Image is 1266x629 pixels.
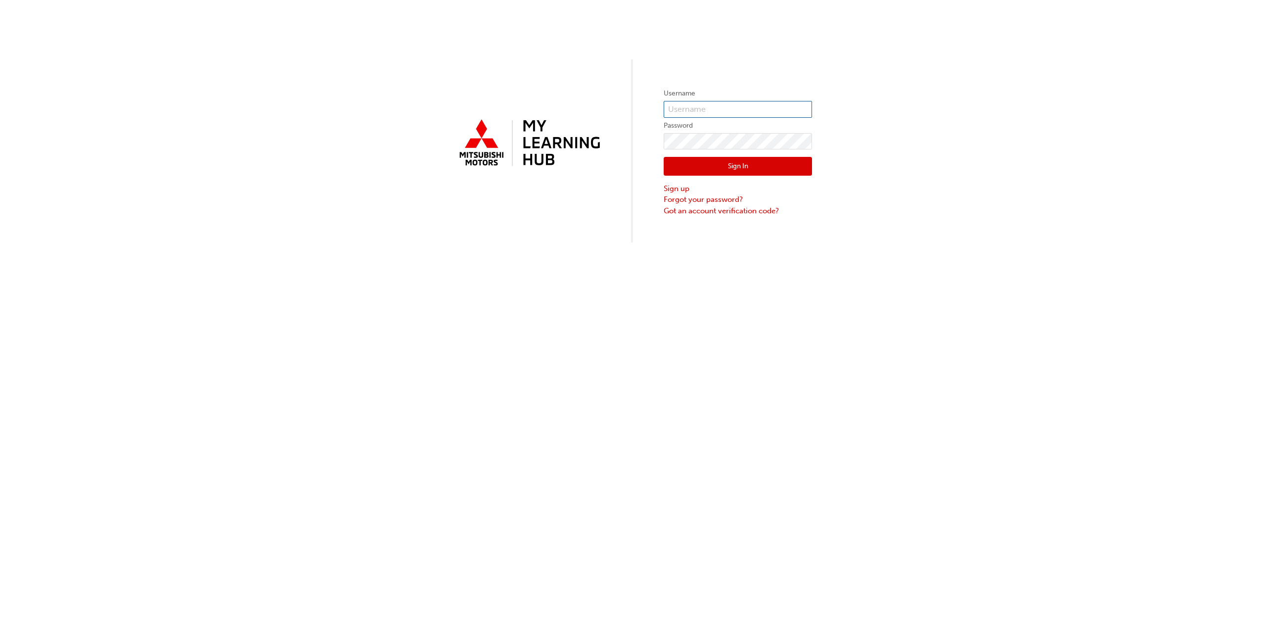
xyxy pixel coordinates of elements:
[454,115,602,172] img: mmal
[664,183,812,194] a: Sign up
[664,194,812,205] a: Forgot your password?
[664,120,812,132] label: Password
[664,205,812,217] a: Got an account verification code?
[664,157,812,176] button: Sign In
[664,88,812,99] label: Username
[664,101,812,118] input: Username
